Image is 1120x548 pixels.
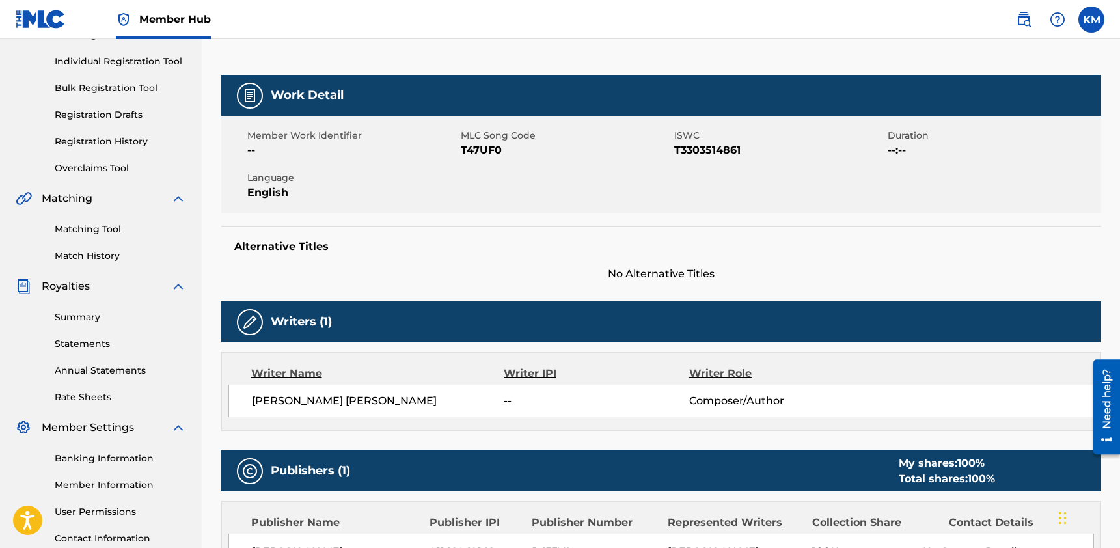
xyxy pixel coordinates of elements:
[888,129,1098,143] span: Duration
[55,135,186,148] a: Registration History
[42,191,92,206] span: Matching
[55,337,186,351] a: Statements
[55,81,186,95] a: Bulk Registration Tool
[957,457,985,469] span: 100 %
[1084,354,1120,459] iframe: Resource Center
[949,515,1075,530] div: Contact Details
[1050,12,1065,27] img: help
[899,456,995,471] div: My shares:
[668,515,802,530] div: Represented Writers
[55,532,186,545] a: Contact Information
[16,10,66,29] img: MLC Logo
[968,473,995,485] span: 100 %
[251,515,420,530] div: Publisher Name
[251,366,504,381] div: Writer Name
[252,393,504,409] span: [PERSON_NAME] [PERSON_NAME]
[171,191,186,206] img: expand
[247,185,458,200] span: English
[139,12,211,27] span: Member Hub
[242,314,258,330] img: Writers
[812,515,938,530] div: Collection Share
[55,249,186,263] a: Match History
[1011,7,1037,33] a: Public Search
[242,88,258,103] img: Work Detail
[242,463,258,479] img: Publishers
[42,279,90,294] span: Royalties
[234,240,1088,253] h5: Alternative Titles
[221,266,1101,282] span: No Alternative Titles
[674,129,884,143] span: ISWC
[504,366,689,381] div: Writer IPI
[532,515,658,530] div: Publisher Number
[1059,499,1067,538] div: Drag
[42,420,134,435] span: Member Settings
[55,310,186,324] a: Summary
[674,143,884,158] span: T3303514861
[247,143,458,158] span: --
[1055,486,1120,548] iframe: Chat Widget
[171,420,186,435] img: expand
[55,505,186,519] a: User Permissions
[899,471,995,487] div: Total shares:
[689,393,858,409] span: Composer/Author
[55,478,186,492] a: Member Information
[1016,12,1031,27] img: search
[1078,7,1104,33] div: User Menu
[1045,7,1071,33] div: Help
[461,129,671,143] span: MLC Song Code
[55,452,186,465] a: Banking Information
[16,420,31,435] img: Member Settings
[116,12,131,27] img: Top Rightsholder
[271,88,344,103] h5: Work Detail
[504,393,689,409] span: --
[55,161,186,175] a: Overclaims Tool
[247,129,458,143] span: Member Work Identifier
[55,108,186,122] a: Registration Drafts
[16,279,31,294] img: Royalties
[55,390,186,404] a: Rate Sheets
[271,314,332,329] h5: Writers (1)
[171,279,186,294] img: expand
[55,55,186,68] a: Individual Registration Tool
[55,223,186,236] a: Matching Tool
[247,171,458,185] span: Language
[16,191,32,206] img: Matching
[888,143,1098,158] span: --:--
[271,463,350,478] h5: Publishers (1)
[461,143,671,158] span: T47UF0
[55,364,186,377] a: Annual Statements
[689,366,858,381] div: Writer Role
[430,515,522,530] div: Publisher IPI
